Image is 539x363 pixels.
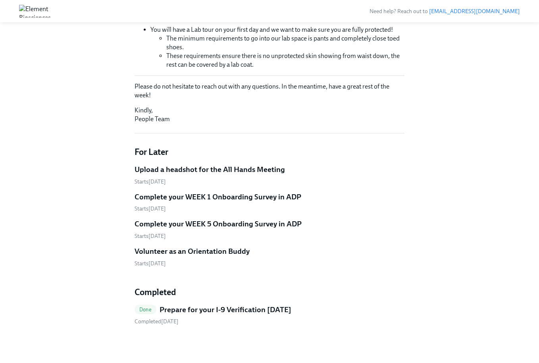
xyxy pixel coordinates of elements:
a: Upload a headshot for the All Hands MeetingStarts[DATE] [135,164,404,185]
span: Saturday, September 6th 2025, 8:57 am [135,318,179,325]
span: Wednesday, September 17th 2025, 9:00 am [135,205,166,212]
h4: For Later [135,146,404,158]
span: Monday, October 13th 2025, 9:00 am [135,233,166,239]
a: Complete your WEEK 1 Onboarding Survey in ADPStarts[DATE] [135,192,404,213]
li: The minimum requirements to go into our lab space is pants and completely close toed shoes. [166,34,404,52]
span: Monday, December 1st 2025, 8:00 am [135,260,166,267]
img: Element Biosciences [19,5,51,17]
li: You will have a Lab tour on your first day and we want to make sure you are fully protected! [150,25,404,69]
p: Please do not hesitate to reach out with any questions. In the meantime, have a great rest of the... [135,82,404,100]
span: Need help? Reach out to [370,8,520,15]
li: These requirements ensure there is no unprotected skin showing from waist down, the rest can be c... [166,52,404,69]
a: Complete your WEEK 5 Onboarding Survey in ADPStarts[DATE] [135,219,404,240]
h5: Volunteer as an Orientation Buddy [135,246,250,257]
a: DonePrepare for your I-9 Verification [DATE] Completed[DATE] [135,305,404,326]
a: Volunteer as an Orientation BuddyStarts[DATE] [135,246,404,267]
h5: Prepare for your I-9 Verification [DATE] [160,305,291,315]
a: [EMAIL_ADDRESS][DOMAIN_NAME] [429,8,520,15]
h5: Upload a headshot for the All Hands Meeting [135,164,285,175]
h5: Complete your WEEK 5 Onboarding Survey in ADP [135,219,302,229]
p: Kindly, People Team [135,106,404,124]
span: Done [135,307,156,313]
span: Monday, September 8th 2025, 9:00 am [135,178,166,185]
h4: Completed [135,286,404,298]
h5: Complete your WEEK 1 Onboarding Survey in ADP [135,192,301,202]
